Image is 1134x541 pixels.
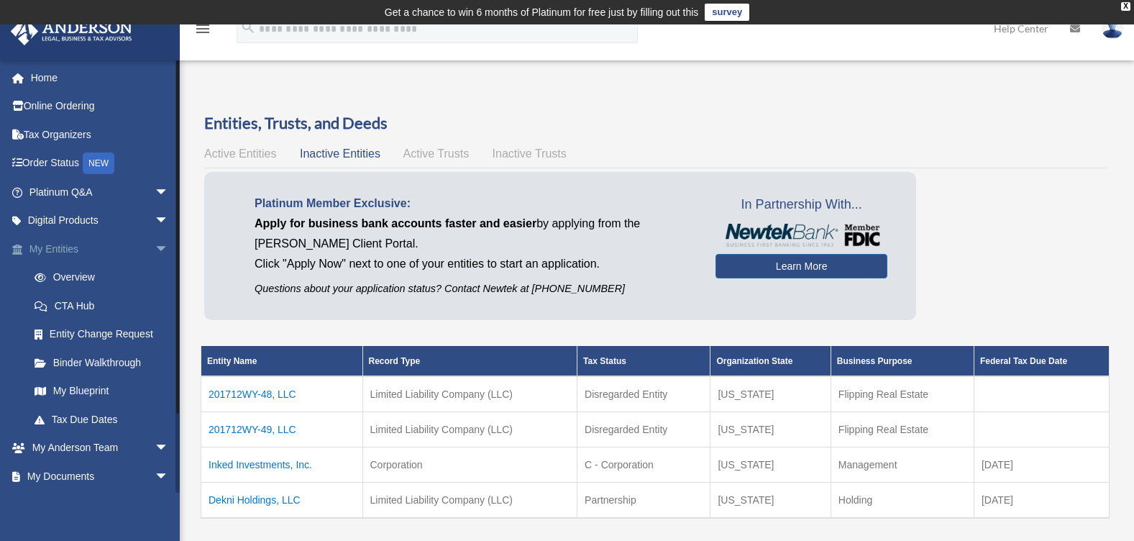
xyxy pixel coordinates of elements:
[710,447,831,482] td: [US_STATE]
[20,320,191,349] a: Entity Change Request
[300,147,380,160] span: Inactive Entities
[20,263,183,292] a: Overview
[831,482,974,518] td: Holding
[831,346,974,376] th: Business Purpose
[155,178,183,207] span: arrow_drop_down
[201,412,363,447] td: 201712WY-49, LLC
[10,149,191,178] a: Order StatusNEW
[403,147,470,160] span: Active Trusts
[255,194,694,214] p: Platinum Member Exclusive:
[577,376,710,412] td: Disregarded Entity
[362,482,577,518] td: Limited Liability Company (LLC)
[715,254,887,278] a: Learn More
[493,147,567,160] span: Inactive Trusts
[10,434,191,463] a: My Anderson Teamarrow_drop_down
[201,376,363,412] td: 201712WY-48, LLC
[831,376,974,412] td: Flipping Real Estate
[1121,2,1130,11] div: close
[10,63,191,92] a: Home
[831,412,974,447] td: Flipping Real Estate
[201,482,363,518] td: Dekni Holdings, LLC
[255,254,694,274] p: Click "Apply Now" next to one of your entities to start an application.
[204,147,276,160] span: Active Entities
[10,235,191,263] a: My Entitiesarrow_drop_down
[10,92,191,121] a: Online Ordering
[240,19,256,35] i: search
[194,20,211,37] i: menu
[10,206,191,235] a: Digital Productsarrow_drop_down
[155,235,183,264] span: arrow_drop_down
[710,376,831,412] td: [US_STATE]
[723,224,880,247] img: NewtekBankLogoSM.png
[710,346,831,376] th: Organization State
[155,491,183,520] span: arrow_drop_down
[255,214,694,254] p: by applying from the [PERSON_NAME] Client Portal.
[83,153,114,174] div: NEW
[974,447,1109,482] td: [DATE]
[362,376,577,412] td: Limited Liability Company (LLC)
[10,491,191,519] a: Online Learningarrow_drop_down
[831,447,974,482] td: Management
[255,280,694,298] p: Questions about your application status? Contact Newtek at [PHONE_NUMBER]
[20,348,191,377] a: Binder Walkthrough
[201,447,363,482] td: Inked Investments, Inc.
[20,405,191,434] a: Tax Due Dates
[6,17,137,45] img: Anderson Advisors Platinum Portal
[20,291,191,320] a: CTA Hub
[20,377,191,406] a: My Blueprint
[577,482,710,518] td: Partnership
[577,346,710,376] th: Tax Status
[201,346,363,376] th: Entity Name
[10,178,191,206] a: Platinum Q&Aarrow_drop_down
[577,447,710,482] td: C - Corporation
[155,434,183,463] span: arrow_drop_down
[204,112,1106,135] h3: Entities, Trusts, and Deeds
[155,206,183,236] span: arrow_drop_down
[10,120,191,149] a: Tax Organizers
[974,346,1109,376] th: Federal Tax Due Date
[577,412,710,447] td: Disregarded Entity
[10,462,191,491] a: My Documentsarrow_drop_down
[710,482,831,518] td: [US_STATE]
[155,462,183,491] span: arrow_drop_down
[710,412,831,447] td: [US_STATE]
[362,447,577,482] td: Corporation
[362,346,577,376] th: Record Type
[385,4,699,21] div: Get a chance to win 6 months of Platinum for free just by filling out this
[362,412,577,447] td: Limited Liability Company (LLC)
[1102,18,1123,39] img: User Pic
[715,194,887,217] span: In Partnership With...
[705,4,749,21] a: survey
[194,25,211,37] a: menu
[255,217,536,229] span: Apply for business bank accounts faster and easier
[974,482,1109,518] td: [DATE]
